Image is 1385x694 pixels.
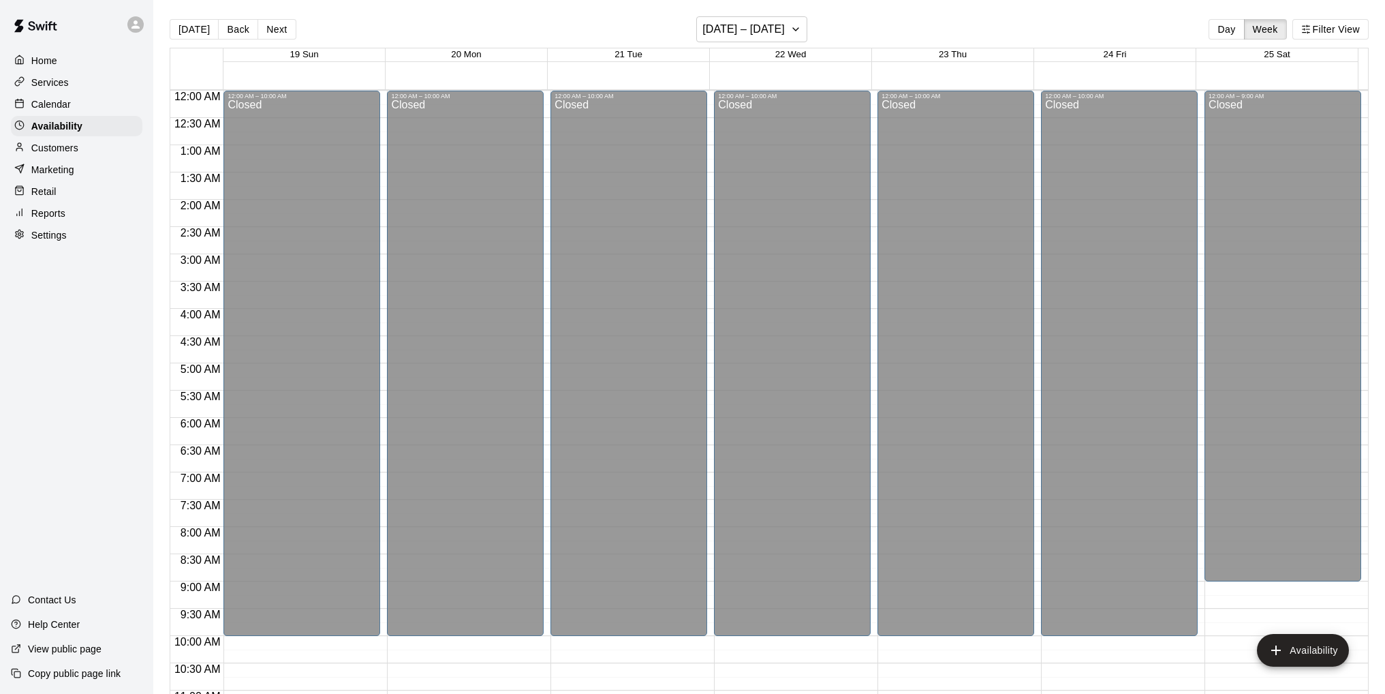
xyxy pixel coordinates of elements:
[614,49,642,59] button: 21 Tue
[177,418,224,429] span: 6:00 AM
[31,76,69,89] p: Services
[177,500,224,511] span: 7:30 AM
[177,582,224,593] span: 9:00 AM
[451,49,481,59] button: 20 Mon
[11,116,142,136] a: Availability
[177,527,224,539] span: 8:00 AM
[1209,19,1244,40] button: Day
[1257,634,1349,667] button: add
[177,472,224,484] span: 7:00 AM
[28,642,102,656] p: View public page
[31,207,65,220] p: Reports
[290,49,318,59] button: 19 Sun
[177,282,224,293] span: 3:30 AM
[391,93,540,100] div: 12:00 AM – 10:00 AM
[31,141,78,155] p: Customers
[1264,49,1290,59] button: 25 Sat
[391,100,540,641] div: Closed
[28,667,121,680] p: Copy public page link
[177,145,224,157] span: 1:00 AM
[1041,91,1198,636] div: 12:00 AM – 10:00 AM: Closed
[11,203,142,224] a: Reports
[1292,19,1369,40] button: Filter View
[1209,100,1357,586] div: Closed
[882,93,1030,100] div: 12:00 AM – 10:00 AM
[882,100,1030,641] div: Closed
[28,618,80,631] p: Help Center
[177,200,224,211] span: 2:00 AM
[31,228,67,242] p: Settings
[718,93,867,100] div: 12:00 AM – 10:00 AM
[31,185,57,198] p: Retail
[31,54,57,67] p: Home
[702,20,785,39] h6: [DATE] – [DATE]
[11,138,142,158] a: Customers
[171,91,224,102] span: 12:00 AM
[31,163,74,177] p: Marketing
[258,19,296,40] button: Next
[939,49,967,59] button: 23 Thu
[1045,93,1194,100] div: 12:00 AM – 10:00 AM
[555,100,703,641] div: Closed
[31,119,82,133] p: Availability
[177,254,224,266] span: 3:00 AM
[177,391,224,402] span: 5:30 AM
[555,93,703,100] div: 12:00 AM – 10:00 AM
[696,16,807,42] button: [DATE] – [DATE]
[877,91,1034,636] div: 12:00 AM – 10:00 AM: Closed
[11,94,142,115] a: Calendar
[177,445,224,457] span: 6:30 AM
[171,636,224,648] span: 10:00 AM
[11,50,142,71] a: Home
[1209,93,1357,100] div: 12:00 AM – 9:00 AM
[177,309,224,320] span: 4:00 AM
[11,225,142,245] a: Settings
[171,118,224,130] span: 12:30 AM
[177,227,224,239] span: 2:30 AM
[11,181,142,202] a: Retail
[170,19,219,40] button: [DATE]
[11,72,142,93] a: Services
[28,593,76,607] p: Contact Us
[11,160,142,180] a: Marketing
[177,609,224,620] span: 9:30 AM
[387,91,544,636] div: 12:00 AM – 10:00 AM: Closed
[714,91,871,636] div: 12:00 AM – 10:00 AM: Closed
[31,97,71,111] p: Calendar
[1045,100,1194,641] div: Closed
[550,91,707,636] div: 12:00 AM – 10:00 AM: Closed
[223,91,380,636] div: 12:00 AM – 10:00 AM: Closed
[1204,91,1361,582] div: 12:00 AM – 9:00 AM: Closed
[775,49,807,59] button: 22 Wed
[177,363,224,375] span: 5:00 AM
[1244,19,1287,40] button: Week
[177,172,224,184] span: 1:30 AM
[177,336,224,348] span: 4:30 AM
[718,100,867,641] div: Closed
[1104,49,1127,59] button: 24 Fri
[228,100,376,641] div: Closed
[177,554,224,566] span: 8:30 AM
[228,93,376,100] div: 12:00 AM – 10:00 AM
[171,663,224,675] span: 10:30 AM
[218,19,258,40] button: Back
